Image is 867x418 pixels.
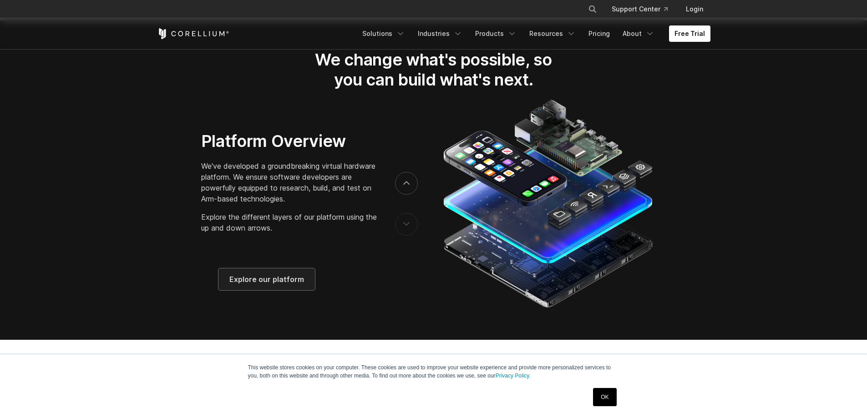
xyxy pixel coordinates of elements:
a: Privacy Policy. [496,373,531,379]
p: Explore the different layers of our platform using the up and down arrows. [201,212,377,233]
span: Explore our platform [229,274,304,285]
p: We've developed a groundbreaking virtual hardware platform. We ensure software developers are pow... [201,161,377,204]
div: Navigation Menu [577,1,710,17]
a: Login [679,1,710,17]
p: This website stores cookies on your computer. These cookies are used to improve your website expe... [248,363,619,380]
div: Navigation Menu [357,25,710,42]
a: Industries [412,25,468,42]
a: Products [470,25,522,42]
a: Explore our platform [218,268,315,290]
a: Support Center [604,1,675,17]
a: Pricing [583,25,615,42]
button: Search [584,1,601,17]
a: Solutions [357,25,411,42]
h2: We change what's possible, so you can build what's next. [300,50,568,90]
button: next [395,172,418,195]
h3: Platform Overview [201,131,377,151]
img: Corellium_Platform_RPI_Full_470 [439,97,656,311]
a: About [617,25,660,42]
button: previous [395,213,418,236]
a: Free Trial [669,25,710,42]
a: OK [593,388,616,406]
a: Corellium Home [157,28,229,39]
a: Resources [524,25,581,42]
